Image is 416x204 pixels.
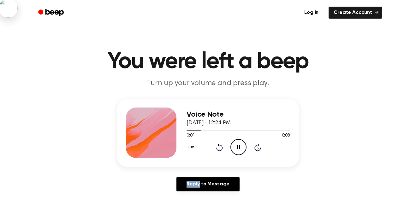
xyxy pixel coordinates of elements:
[187,132,195,139] span: 0:01
[176,177,240,191] a: Reply to Message
[187,142,196,153] button: 1.0x
[34,7,69,19] a: Beep
[87,78,329,89] p: Turn up your volume and press play.
[187,120,231,126] span: [DATE] · 12:24 PM
[329,7,382,19] a: Create Account
[46,50,370,73] h1: You were left a beep
[298,5,325,20] a: Log in
[187,110,290,119] h3: Voice Note
[282,132,290,139] span: 0:08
